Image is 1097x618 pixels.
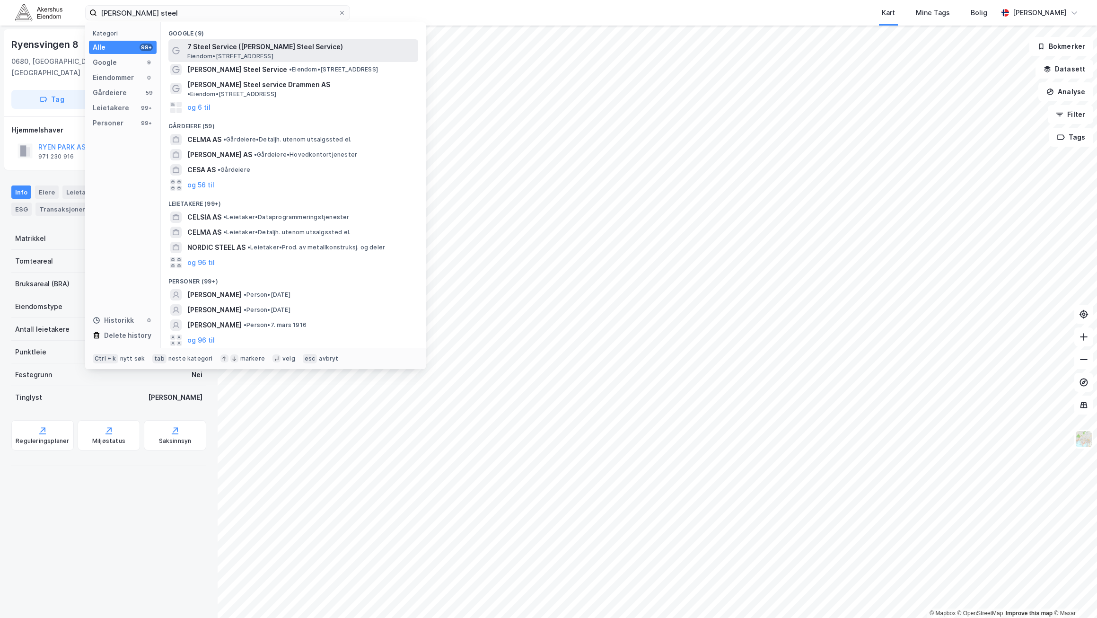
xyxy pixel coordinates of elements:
[11,56,131,79] div: 0680, [GEOGRAPHIC_DATA], [GEOGRAPHIC_DATA]
[12,124,206,136] div: Hjemmelshaver
[152,354,167,363] div: tab
[93,42,105,53] div: Alle
[145,59,153,66] div: 9
[187,212,221,223] span: CELSIA AS
[223,213,350,221] span: Leietaker • Dataprogrammeringstjenester
[15,392,42,403] div: Tinglyst
[223,213,226,221] span: •
[140,104,153,112] div: 99+
[1048,105,1093,124] button: Filter
[93,117,123,129] div: Personer
[161,22,426,39] div: Google (9)
[159,437,192,445] div: Saksinnsyn
[1049,128,1093,147] button: Tags
[244,306,246,313] span: •
[145,74,153,81] div: 0
[223,136,351,143] span: Gårdeiere • Detaljh. utenom utsalgssted el.
[957,610,1003,617] a: OpenStreetMap
[1038,82,1093,101] button: Analyse
[168,355,213,362] div: neste kategori
[120,355,145,362] div: nytt søk
[289,66,378,73] span: Eiendom • [STREET_ADDRESS]
[62,185,104,199] div: Leietakere
[244,321,307,329] span: Person • 7. mars 1916
[93,57,117,68] div: Google
[15,278,70,290] div: Bruksareal (BRA)
[187,289,242,300] span: [PERSON_NAME]
[223,136,226,143] span: •
[930,610,956,617] a: Mapbox
[15,346,46,358] div: Punktleie
[187,90,190,97] span: •
[187,149,252,160] span: [PERSON_NAME] AS
[1029,37,1093,56] button: Bokmerker
[93,72,134,83] div: Eiendommer
[187,79,330,90] span: [PERSON_NAME] Steel service Drammen AS
[93,354,118,363] div: Ctrl + k
[282,355,295,362] div: velg
[38,153,74,160] div: 971 230 916
[218,166,250,174] span: Gårdeiere
[187,335,215,346] button: og 96 til
[303,354,317,363] div: esc
[104,330,151,341] div: Delete history
[187,164,216,176] span: CESA AS
[140,44,153,51] div: 99+
[148,392,202,403] div: [PERSON_NAME]
[244,291,290,299] span: Person • [DATE]
[1050,573,1097,618] div: Kontrollprogram for chat
[92,437,125,445] div: Miljøstatus
[187,227,221,238] span: CELMA AS
[254,151,357,159] span: Gårdeiere • Hovedkontortjenester
[240,355,265,362] div: markere
[244,306,290,314] span: Person • [DATE]
[161,193,426,210] div: Leietakere (99+)
[289,66,292,73] span: •
[93,315,134,326] div: Historikk
[15,233,46,244] div: Matrikkel
[140,119,153,127] div: 99+
[11,203,32,216] div: ESG
[916,7,950,18] div: Mine Tags
[161,115,426,132] div: Gårdeiere (59)
[93,30,157,37] div: Kategori
[15,369,52,380] div: Festegrunn
[187,41,414,53] span: 7 Steel Service ([PERSON_NAME] Steel Service)
[15,324,70,335] div: Antall leietakere
[882,7,895,18] div: Kart
[187,64,287,75] span: [PERSON_NAME] Steel Service
[187,102,211,113] button: og 6 til
[187,179,214,191] button: og 56 til
[187,134,221,145] span: CELMA AS
[16,437,69,445] div: Reguleringsplaner
[187,90,276,98] span: Eiendom • [STREET_ADDRESS]
[11,37,80,52] div: Ryensvingen 8
[187,319,242,331] span: [PERSON_NAME]
[11,185,31,199] div: Info
[223,229,351,236] span: Leietaker • Detaljh. utenom utsalgssted el.
[1075,430,1093,448] img: Z
[187,304,242,316] span: [PERSON_NAME]
[247,244,385,251] span: Leietaker • Prod. av metallkonstruksj. og deler
[1013,7,1067,18] div: [PERSON_NAME]
[1050,573,1097,618] iframe: Chat Widget
[1006,610,1053,617] a: Improve this map
[15,301,62,312] div: Eiendomstype
[244,321,246,328] span: •
[1036,60,1093,79] button: Datasett
[11,90,93,109] button: Tag
[35,203,100,216] div: Transaksjoner
[218,166,220,173] span: •
[15,4,62,21] img: akershus-eiendom-logo.9091f326c980b4bce74ccdd9f866810c.svg
[254,151,257,158] span: •
[35,185,59,199] div: Eiere
[223,229,226,236] span: •
[187,257,215,268] button: og 96 til
[93,102,129,114] div: Leietakere
[145,317,153,324] div: 0
[145,89,153,97] div: 59
[161,270,426,287] div: Personer (99+)
[244,291,246,298] span: •
[971,7,987,18] div: Bolig
[192,369,202,380] div: Nei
